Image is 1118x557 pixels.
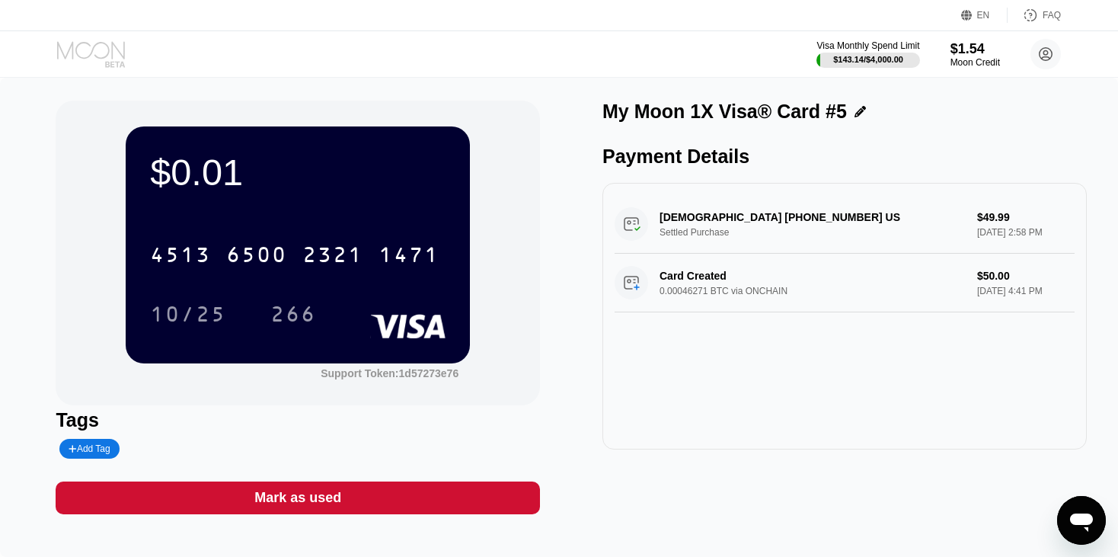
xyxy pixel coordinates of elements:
div: EN [977,10,990,21]
div: My Moon 1X Visa® Card #5 [602,101,847,123]
div: 266 [270,304,316,328]
div: Support Token: 1d57273e76 [321,367,458,379]
div: 266 [259,295,327,333]
div: FAQ [1043,10,1061,21]
div: EN [961,8,1008,23]
div: $0.01 [150,151,446,194]
div: $143.14 / $4,000.00 [833,55,903,64]
div: FAQ [1008,8,1061,23]
div: 6500 [226,245,287,269]
div: Add Tag [69,443,110,454]
div: Visa Monthly Spend Limit [816,40,919,51]
div: Mark as used [254,489,341,507]
div: Moon Credit [950,57,1000,68]
div: 4513 [150,245,211,269]
div: Visa Monthly Spend Limit$143.14/$4,000.00 [816,40,919,68]
div: Support Token:1d57273e76 [321,367,458,379]
div: 1471 [379,245,439,269]
div: Add Tag [59,439,119,459]
div: Payment Details [602,146,1087,168]
div: 10/25 [150,304,226,328]
iframe: Button to launch messaging window [1057,496,1106,545]
div: $1.54 [950,41,1000,57]
div: Mark as used [56,482,540,514]
div: $1.54Moon Credit [950,41,1000,68]
div: 2321 [302,245,363,269]
div: 10/25 [139,295,238,333]
div: Tags [56,409,540,431]
div: 4513650023211471 [141,235,449,274]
